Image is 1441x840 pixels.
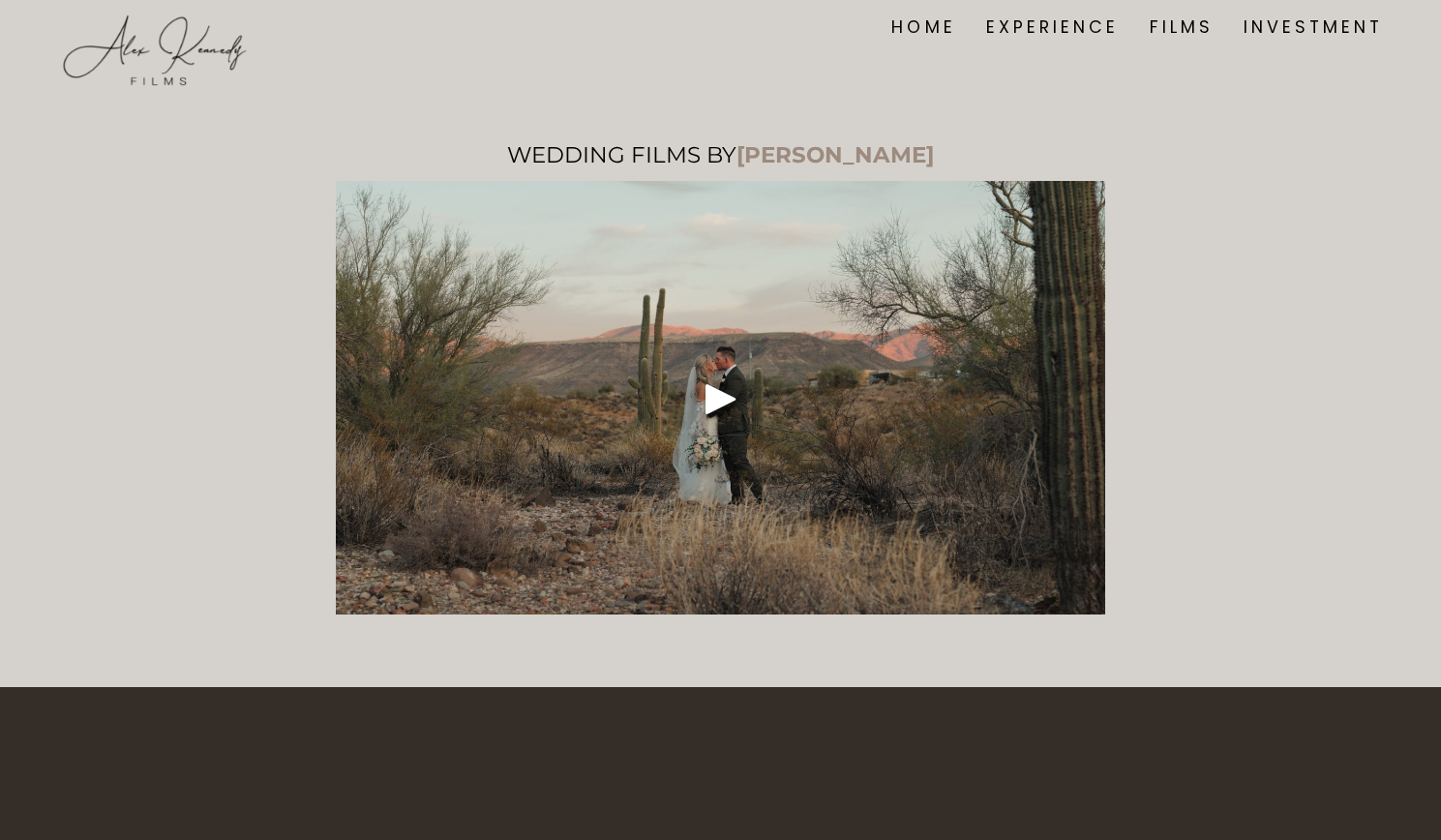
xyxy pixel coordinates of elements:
[986,14,1119,41] a: EXPERIENCE
[336,141,1105,170] p: WEDDING FILMS BY
[1244,14,1383,41] a: INVESTMENT
[736,141,934,168] strong: [PERSON_NAME]
[698,375,744,422] div: Play
[891,14,955,41] a: HOME
[58,12,252,89] img: Alex Kennedy Films
[1150,14,1214,41] a: FILMS
[58,12,252,44] a: Alex Kennedy Films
